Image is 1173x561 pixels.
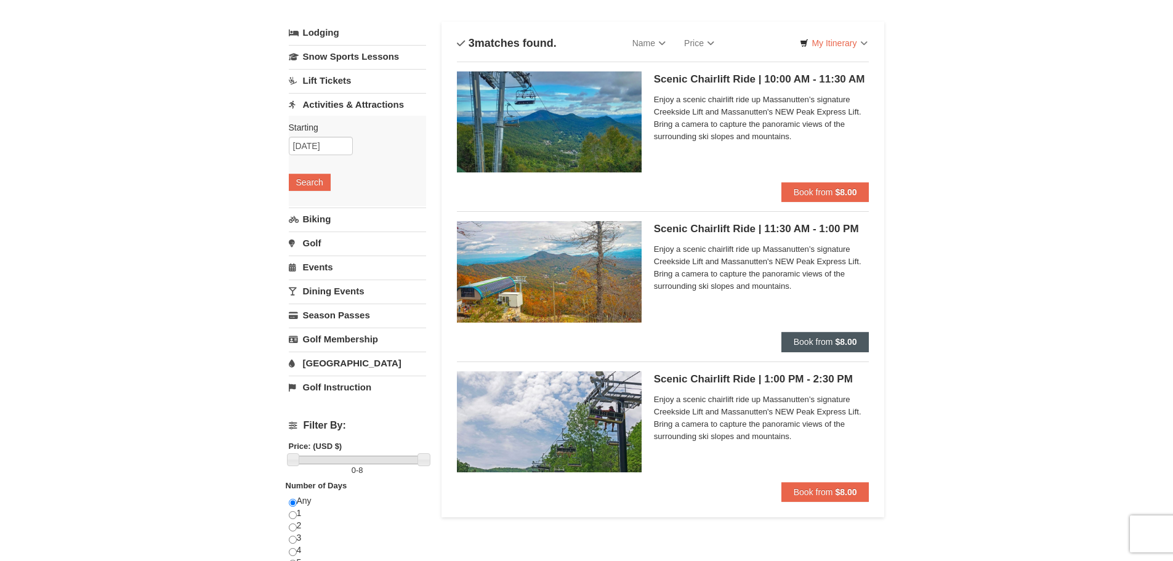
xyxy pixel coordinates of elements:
[794,487,833,497] span: Book from
[289,328,426,350] a: Golf Membership
[469,37,475,49] span: 3
[358,466,363,475] span: 8
[289,45,426,68] a: Snow Sports Lessons
[289,174,331,191] button: Search
[675,31,724,55] a: Price
[457,371,642,472] img: 24896431-9-664d1467.jpg
[781,182,869,202] button: Book from $8.00
[289,93,426,116] a: Activities & Attractions
[289,376,426,398] a: Golf Instruction
[654,394,869,443] span: Enjoy a scenic chairlift ride up Massanutten’s signature Creekside Lift and Massanutten's NEW Pea...
[654,243,869,293] span: Enjoy a scenic chairlift ride up Massanutten’s signature Creekside Lift and Massanutten's NEW Pea...
[623,31,675,55] a: Name
[289,420,426,431] h4: Filter By:
[289,304,426,326] a: Season Passes
[289,256,426,278] a: Events
[654,223,869,235] h5: Scenic Chairlift Ride | 11:30 AM - 1:00 PM
[289,352,426,374] a: [GEOGRAPHIC_DATA]
[289,22,426,44] a: Lodging
[289,208,426,230] a: Biking
[792,34,875,52] a: My Itinerary
[654,94,869,143] span: Enjoy a scenic chairlift ride up Massanutten’s signature Creekside Lift and Massanutten's NEW Pea...
[289,442,342,451] strong: Price: (USD $)
[286,481,347,490] strong: Number of Days
[794,187,833,197] span: Book from
[835,487,857,497] strong: $8.00
[457,71,642,172] img: 24896431-1-a2e2611b.jpg
[835,187,857,197] strong: $8.00
[289,69,426,92] a: Lift Tickets
[289,464,426,477] label: -
[352,466,356,475] span: 0
[289,232,426,254] a: Golf
[654,373,869,385] h5: Scenic Chairlift Ride | 1:00 PM - 2:30 PM
[654,73,869,86] h5: Scenic Chairlift Ride | 10:00 AM - 11:30 AM
[289,280,426,302] a: Dining Events
[781,332,869,352] button: Book from $8.00
[457,221,642,322] img: 24896431-13-a88f1aaf.jpg
[457,37,557,49] h4: matches found.
[781,482,869,502] button: Book from $8.00
[289,121,417,134] label: Starting
[794,337,833,347] span: Book from
[835,337,857,347] strong: $8.00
